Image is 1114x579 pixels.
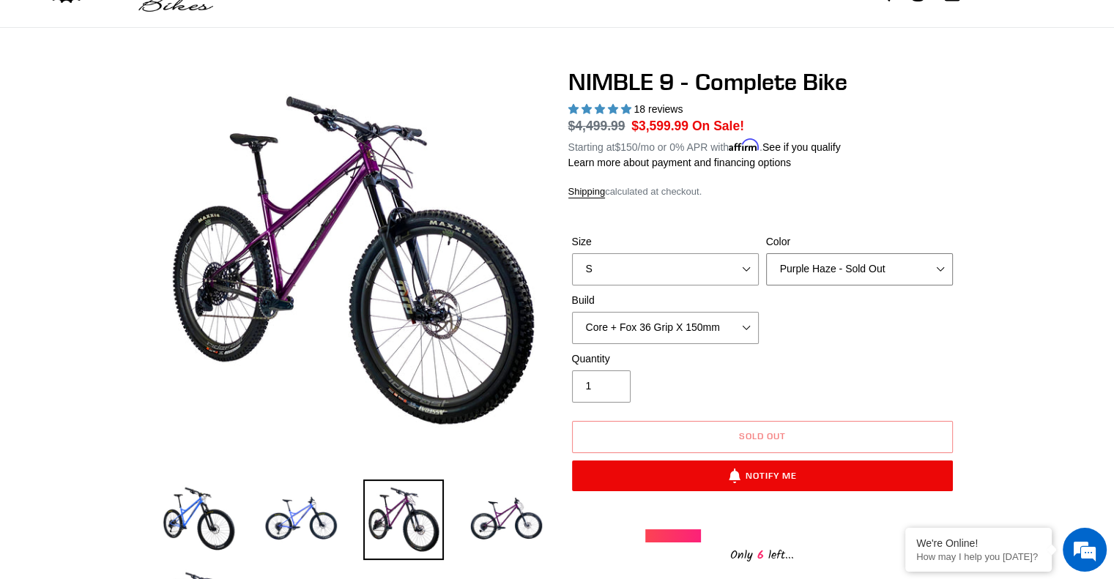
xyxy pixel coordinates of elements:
div: Minimize live chat window [240,7,275,42]
span: $3,599.99 [631,119,688,133]
a: Learn more about payment and financing options [568,157,791,168]
img: Load image into Gallery viewer, NIMBLE 9 - Complete Bike [158,479,239,560]
img: Load image into Gallery viewer, NIMBLE 9 - Complete Bike [466,479,546,560]
div: Navigation go back [16,81,38,102]
img: d_696896380_company_1647369064580_696896380 [47,73,83,110]
h1: NIMBLE 9 - Complete Bike [568,68,957,96]
span: 18 reviews [634,103,683,115]
a: Shipping [568,186,606,198]
img: Load image into Gallery viewer, NIMBLE 9 - Complete Bike [261,479,341,560]
span: Sold out [739,430,786,441]
span: 6 [753,546,768,564]
p: Starting at /mo or 0% APR with . [568,136,841,155]
div: We're Online! [916,537,1041,549]
a: See if you qualify - Learn more about Affirm Financing (opens in modal) [762,141,841,153]
img: Load image into Gallery viewer, NIMBLE 9 - Complete Bike [363,479,444,560]
button: Sold out [572,421,953,453]
span: We're online! [85,184,202,332]
button: Notify Me [572,460,953,491]
span: Affirm [729,139,760,152]
div: Only left... [645,542,880,565]
div: Chat with us now [98,82,268,101]
span: On Sale! [692,116,744,135]
label: Size [572,234,759,250]
label: Color [766,234,953,250]
div: calculated at checkout. [568,184,957,199]
label: Quantity [572,351,759,367]
textarea: Type your message and hit 'Enter' [7,400,279,451]
s: $4,499.99 [568,119,625,133]
p: How may I help you today? [916,551,1041,562]
label: Build [572,293,759,308]
span: 4.89 stars [568,103,634,115]
span: $150 [614,141,637,153]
